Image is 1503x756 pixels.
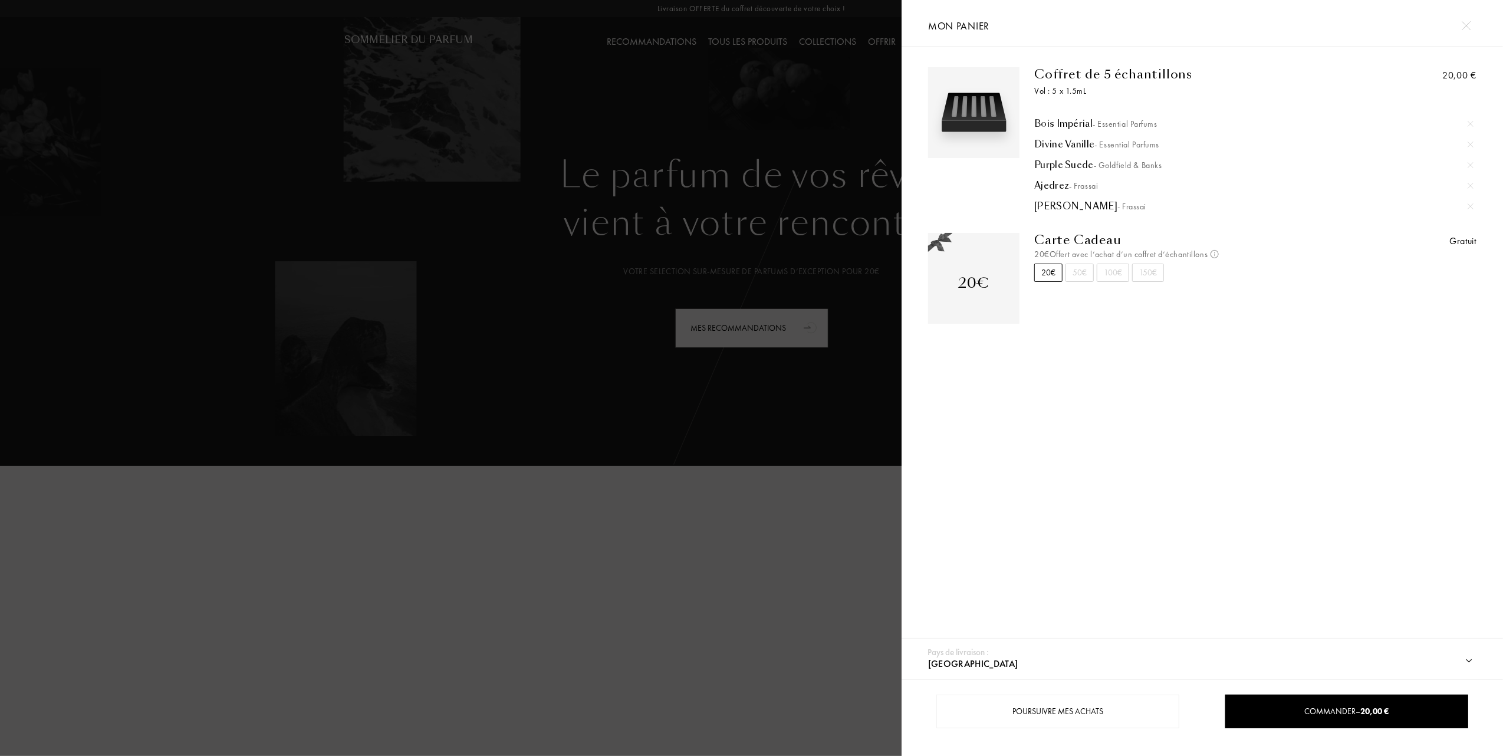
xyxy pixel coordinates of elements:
div: 20€ Offert avec l’achat d’un coffret d’échantillons [1034,248,1339,261]
span: - Frassai [1069,180,1098,191]
div: Pays de livraison : [928,646,989,659]
div: Coffret de 5 échantillons [1034,67,1339,81]
a: Ajedrez- Frassai [1034,180,1474,192]
div: 150€ [1132,264,1164,282]
img: box_5.svg [931,70,1017,156]
a: Purple Suede- Goldfield & Banks [1034,159,1474,171]
span: - Essential Parfums [1093,119,1157,129]
div: Vol : 5 x 1.5mL [1034,85,1339,97]
div: Ajedrez [1034,180,1474,192]
a: Divine Vanille- Essential Parfums [1034,139,1474,150]
a: [PERSON_NAME]- Frassai [1034,200,1474,212]
div: Purple Suede [1034,159,1474,171]
div: Divine Vanille [1034,139,1474,150]
img: gift_n.png [928,233,952,253]
div: Poursuivre mes achats [937,695,1179,728]
div: Carte Cadeau [1034,233,1339,247]
a: Bois Impérial- Essential Parfums [1034,118,1474,130]
span: - Frassai [1117,201,1146,212]
img: cross.svg [1468,142,1474,147]
div: 20€ [959,272,989,294]
img: cross.svg [1468,162,1474,168]
img: cross.svg [1468,203,1474,209]
div: Bois Impérial [1034,118,1474,130]
span: Mon panier [928,19,989,32]
img: cross.svg [1468,121,1474,127]
img: cross.svg [1468,183,1474,189]
div: 50€ [1065,264,1094,282]
div: 20,00 € [1442,68,1476,83]
img: cross.svg [1462,21,1471,30]
div: 20€ [1034,264,1063,282]
span: - Goldfield & Banks [1094,160,1162,170]
span: Commander – [1305,706,1389,716]
span: - Essential Parfums [1095,139,1160,150]
div: [PERSON_NAME] [1034,200,1474,212]
img: info_voucher.png [1211,250,1219,258]
span: 20,00 € [1361,706,1389,716]
div: Gratuit [1449,234,1476,248]
div: 100€ [1097,264,1129,282]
